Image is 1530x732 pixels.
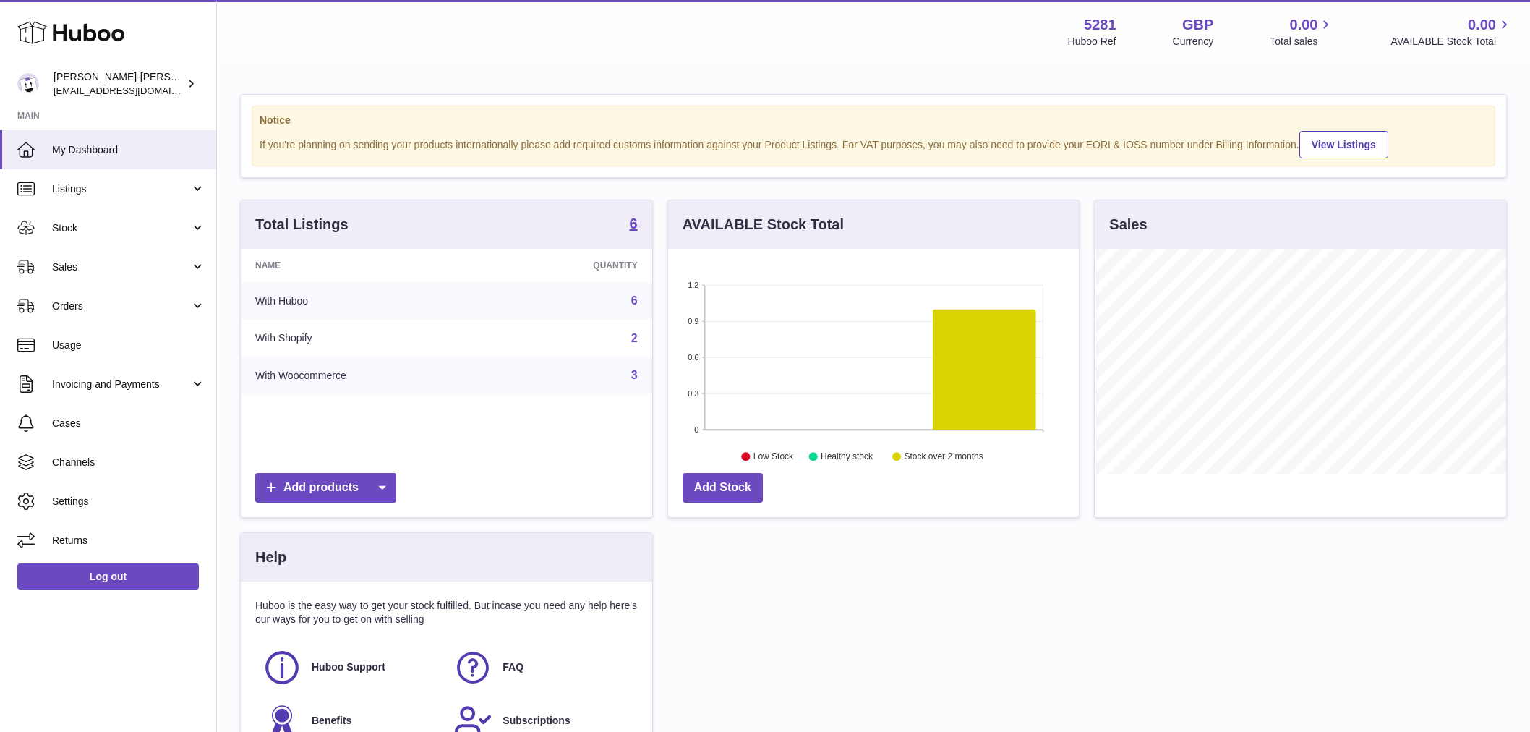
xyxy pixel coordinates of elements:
[630,216,638,231] strong: 6
[17,73,39,95] img: internalAdmin-5281@internal.huboo.com
[312,660,385,674] span: Huboo Support
[52,378,190,391] span: Invoicing and Payments
[496,249,652,282] th: Quantity
[683,215,844,234] h3: AVAILABLE Stock Total
[52,534,205,548] span: Returns
[753,452,794,462] text: Low Stock
[503,714,570,728] span: Subscriptions
[1299,131,1388,158] a: View Listings
[52,417,205,430] span: Cases
[262,648,439,687] a: Huboo Support
[260,114,1487,127] strong: Notice
[52,182,190,196] span: Listings
[453,648,630,687] a: FAQ
[1270,35,1334,48] span: Total sales
[1084,15,1116,35] strong: 5281
[694,425,698,434] text: 0
[241,249,496,282] th: Name
[54,70,184,98] div: [PERSON_NAME]-[PERSON_NAME]
[312,714,351,728] span: Benefits
[241,357,496,394] td: With Woocommerce
[1173,35,1214,48] div: Currency
[688,353,698,362] text: 0.6
[52,260,190,274] span: Sales
[688,389,698,398] text: 0.3
[255,599,638,626] p: Huboo is the easy way to get your stock fulfilled. But incase you need any help here's our ways f...
[260,129,1487,158] div: If you're planning on sending your products internationally please add required customs informati...
[52,495,205,508] span: Settings
[255,215,349,234] h3: Total Listings
[52,299,190,313] span: Orders
[1390,15,1513,48] a: 0.00 AVAILABLE Stock Total
[1468,15,1496,35] span: 0.00
[52,456,205,469] span: Channels
[52,143,205,157] span: My Dashboard
[904,452,983,462] text: Stock over 2 months
[1068,35,1116,48] div: Huboo Ref
[241,282,496,320] td: With Huboo
[255,473,396,503] a: Add products
[631,332,638,344] a: 2
[688,281,698,289] text: 1.2
[52,221,190,235] span: Stock
[1290,15,1318,35] span: 0.00
[503,660,523,674] span: FAQ
[631,294,638,307] a: 6
[631,369,638,381] a: 3
[821,452,873,462] text: Healthy stock
[241,320,496,357] td: With Shopify
[17,563,199,590] a: Log out
[255,548,286,567] h3: Help
[1182,15,1213,35] strong: GBP
[52,339,205,352] span: Usage
[688,317,698,325] text: 0.9
[1109,215,1147,234] h3: Sales
[54,85,213,96] span: [EMAIL_ADDRESS][DOMAIN_NAME]
[1270,15,1334,48] a: 0.00 Total sales
[630,216,638,234] a: 6
[683,473,763,503] a: Add Stock
[1390,35,1513,48] span: AVAILABLE Stock Total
